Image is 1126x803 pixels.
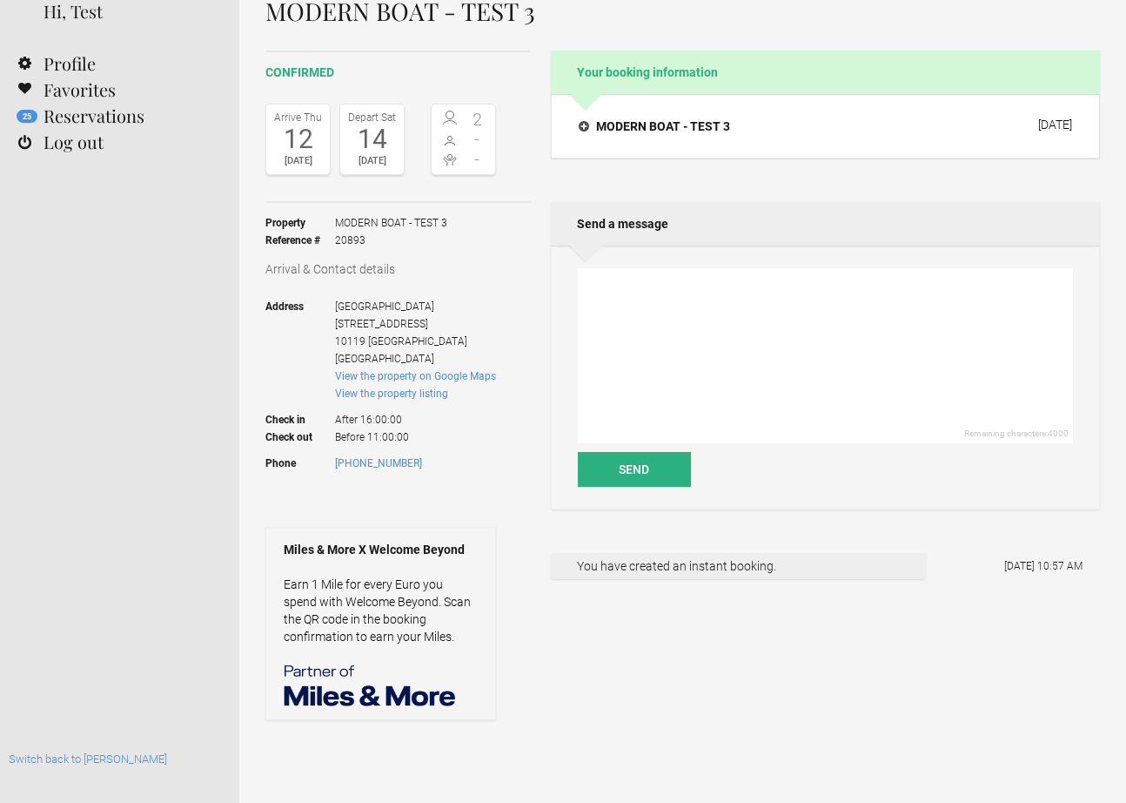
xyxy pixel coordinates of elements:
[335,388,448,400] a: View the property listing
[265,64,530,82] h2: confirmed
[335,428,496,446] span: Before 11:00:00
[265,428,335,446] strong: Check out
[345,109,399,126] div: Depart Sat
[335,214,447,232] span: MODERN BOAT - TEST 3
[265,214,335,232] strong: Property
[335,318,428,330] span: [STREET_ADDRESS]
[1004,560,1082,572] flynt-date-display: [DATE] 10:57 AM
[335,335,365,348] span: 10119
[265,455,335,472] strong: Phone
[464,131,492,148] span: -
[551,553,926,579] div: You have created an instant booking.
[335,370,496,382] a: View the property on Google Maps
[271,126,325,152] div: 12
[284,541,478,558] strong: Miles & More X Welcome Beyond
[551,202,1100,246] h2: Send a message
[345,152,399,170] div: [DATE]
[578,452,691,487] button: Send
[579,118,730,135] h4: MODERN BOAT - TEST 3
[9,752,167,766] a: Switch back to [PERSON_NAME]
[265,402,335,428] strong: Check in
[265,260,530,278] h3: Arrival & Contact details
[565,108,1086,145] button: MODERN BOAT - TEST 3 [DATE]
[284,663,458,706] img: Miles & More
[271,152,325,170] div: [DATE]
[464,151,492,168] span: -
[265,232,335,249] strong: Reference #
[284,577,471,644] a: Earn 1 Mile for every Euro you spend with Welcome Beyond. Scan the QR code in the booking confirm...
[345,126,399,152] div: 14
[17,110,37,123] flynt-notification-badge: 25
[335,232,447,249] span: 20893
[335,300,434,313] span: [GEOGRAPHIC_DATA]
[551,51,1100,94] h2: Your booking information
[271,109,325,126] div: Arrive Thu
[335,402,496,428] span: After 16:00:00
[335,353,434,365] span: [GEOGRAPHIC_DATA]
[1038,118,1072,132] div: [DATE]
[335,457,422,469] a: [PHONE_NUMBER]
[265,298,335,368] strong: Address
[464,111,492,128] span: 2
[368,335,467,348] span: [GEOGRAPHIC_DATA]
